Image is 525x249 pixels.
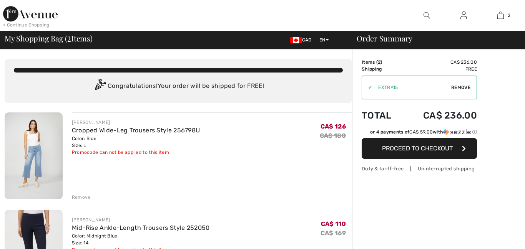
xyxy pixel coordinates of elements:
div: [PERSON_NAME] [72,216,210,223]
img: Canadian Dollar [290,37,302,43]
img: search the website [424,11,430,20]
div: or 4 payments of with [370,129,477,135]
div: < Continue Shopping [3,21,50,28]
div: Color: Blue Size: L [72,135,200,149]
div: Promocode can not be applied to this item [72,149,200,156]
span: CAD [290,37,315,43]
td: Items ( ) [362,59,403,66]
a: Cropped Wide-Leg Trousers Style 256798U [72,127,200,134]
span: Remove [451,84,470,91]
td: CA$ 236.00 [403,102,477,129]
td: Free [403,66,477,73]
img: Congratulation2.svg [92,79,108,94]
input: Promo code [372,76,451,99]
button: Proceed to Checkout [362,138,477,159]
s: CA$ 180 [320,132,346,139]
div: Order Summary [347,35,520,42]
span: CA$ 126 [321,123,346,130]
td: Shipping [362,66,403,73]
img: Cropped Wide-Leg Trousers Style 256798U [5,112,63,199]
span: CA$ 59.00 [409,129,433,135]
div: [PERSON_NAME] [72,119,200,126]
span: CA$ 110 [321,220,346,228]
div: Color: Midnight Blue Size: 14 [72,233,210,246]
span: 2 [378,59,380,65]
div: Duty & tariff-free | Uninterrupted shipping [362,165,477,172]
img: My Info [460,11,467,20]
a: Mid-Rise Ankle-Length Trousers Style 252050 [72,224,210,231]
div: Remove [72,194,91,201]
span: My Shopping Bag ( Items) [5,35,93,42]
div: or 4 payments ofCA$ 59.00withSezzle Click to learn more about Sezzle [362,129,477,138]
span: Proceed to Checkout [382,145,453,152]
span: 2 [508,12,510,19]
div: Congratulations! Your order will be shipped for FREE! [14,79,343,94]
img: My Bag [497,11,504,20]
a: Sign In [454,11,473,20]
div: ✔ [362,84,372,91]
s: CA$ 169 [321,229,346,237]
span: EN [319,37,329,43]
a: 2 [482,11,518,20]
span: 2 [67,33,71,43]
td: Total [362,102,403,129]
img: Sezzle [443,129,471,135]
img: 1ère Avenue [3,6,58,21]
td: CA$ 236.00 [403,59,477,66]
